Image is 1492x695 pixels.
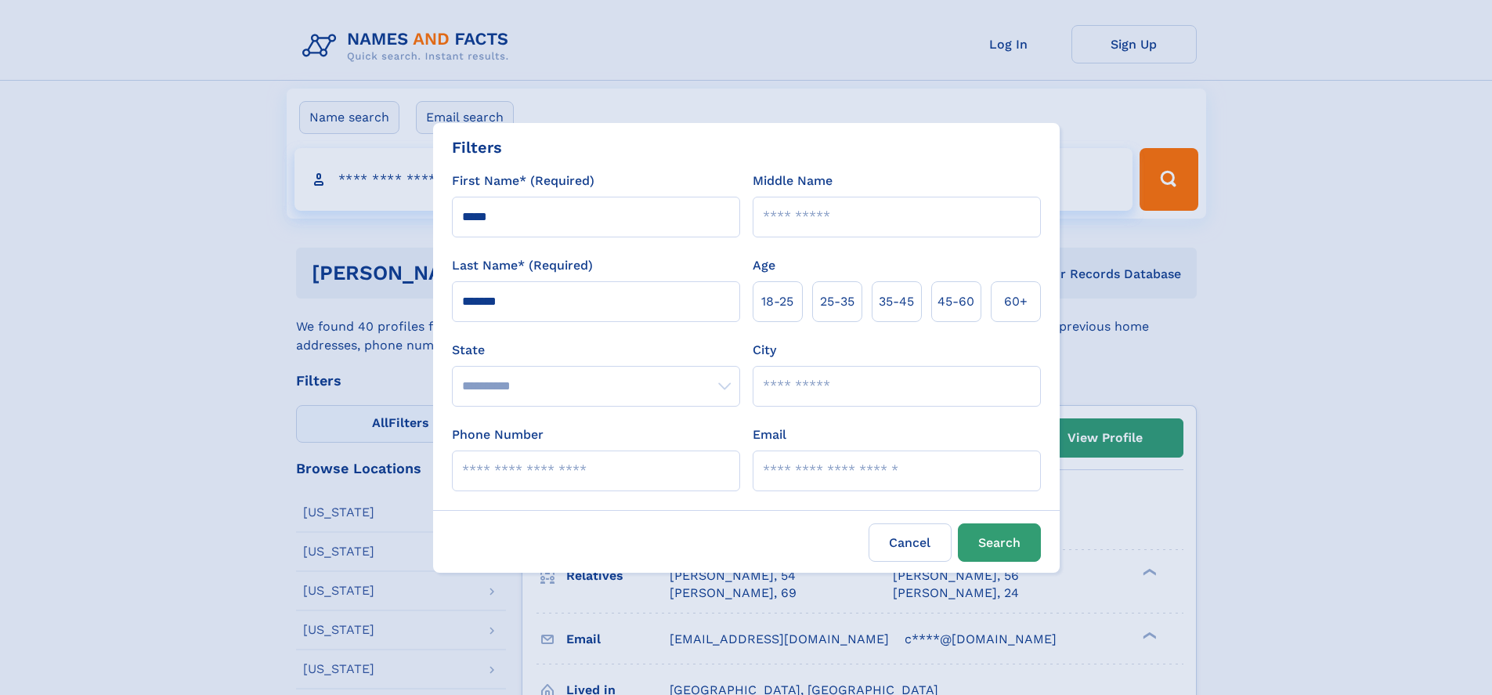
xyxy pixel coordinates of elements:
label: Middle Name [753,172,833,190]
span: 18‑25 [761,292,793,311]
label: State [452,341,740,360]
span: 60+ [1004,292,1028,311]
div: Filters [452,136,502,159]
label: City [753,341,776,360]
label: Age [753,256,775,275]
label: First Name* (Required) [452,172,594,190]
label: Phone Number [452,425,544,444]
span: 35‑45 [879,292,914,311]
label: Email [753,425,786,444]
span: 25‑35 [820,292,854,311]
label: Cancel [869,523,952,562]
button: Search [958,523,1041,562]
span: 45‑60 [937,292,974,311]
label: Last Name* (Required) [452,256,593,275]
